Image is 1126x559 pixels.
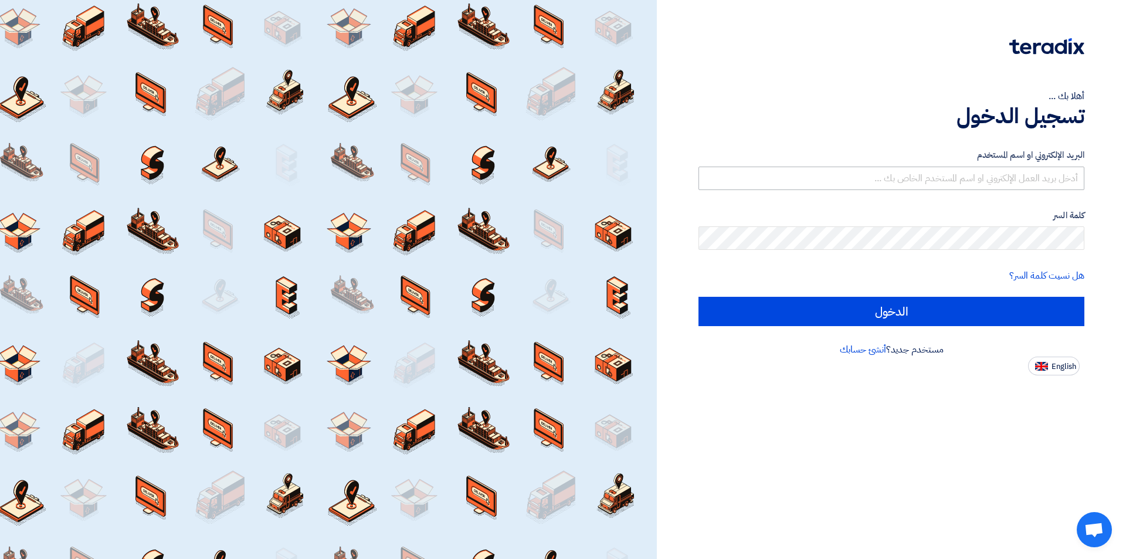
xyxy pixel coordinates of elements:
[1028,357,1080,375] button: English
[1052,362,1076,371] span: English
[698,89,1084,103] div: أهلا بك ...
[1009,269,1084,283] a: هل نسيت كلمة السر؟
[698,167,1084,190] input: أدخل بريد العمل الإلكتروني او اسم المستخدم الخاص بك ...
[698,148,1084,162] label: البريد الإلكتروني او اسم المستخدم
[1035,362,1048,371] img: en-US.png
[698,297,1084,326] input: الدخول
[840,343,886,357] a: أنشئ حسابك
[698,209,1084,222] label: كلمة السر
[698,103,1084,129] h1: تسجيل الدخول
[1077,512,1112,547] div: Open chat
[698,343,1084,357] div: مستخدم جديد؟
[1009,38,1084,55] img: Teradix logo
